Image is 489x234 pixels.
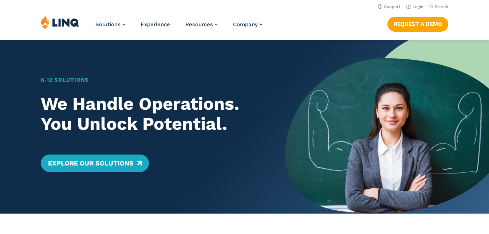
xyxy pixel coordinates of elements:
[95,15,263,39] nav: Primary Navigation
[435,4,448,9] span: Search
[141,21,170,28] a: Experience
[378,4,401,9] a: Support
[41,94,265,134] h2: We Handle Operations. You Unlock Potential.
[185,21,213,28] span: Resources
[387,17,448,31] a: Request a Demo
[41,155,149,172] a: Explore Our Solutions
[95,21,121,28] span: Solutions
[41,76,265,84] h1: K‑12 Solutions
[429,4,448,9] button: Open Search Bar
[95,21,125,28] a: Solutions
[233,21,258,28] span: Company
[387,15,448,31] nav: Button Navigation
[41,15,79,29] img: LINQ | K‑12 Software
[285,40,489,214] img: Home Banner
[185,21,218,28] a: Resources
[233,21,263,28] a: Company
[406,4,423,9] a: Login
